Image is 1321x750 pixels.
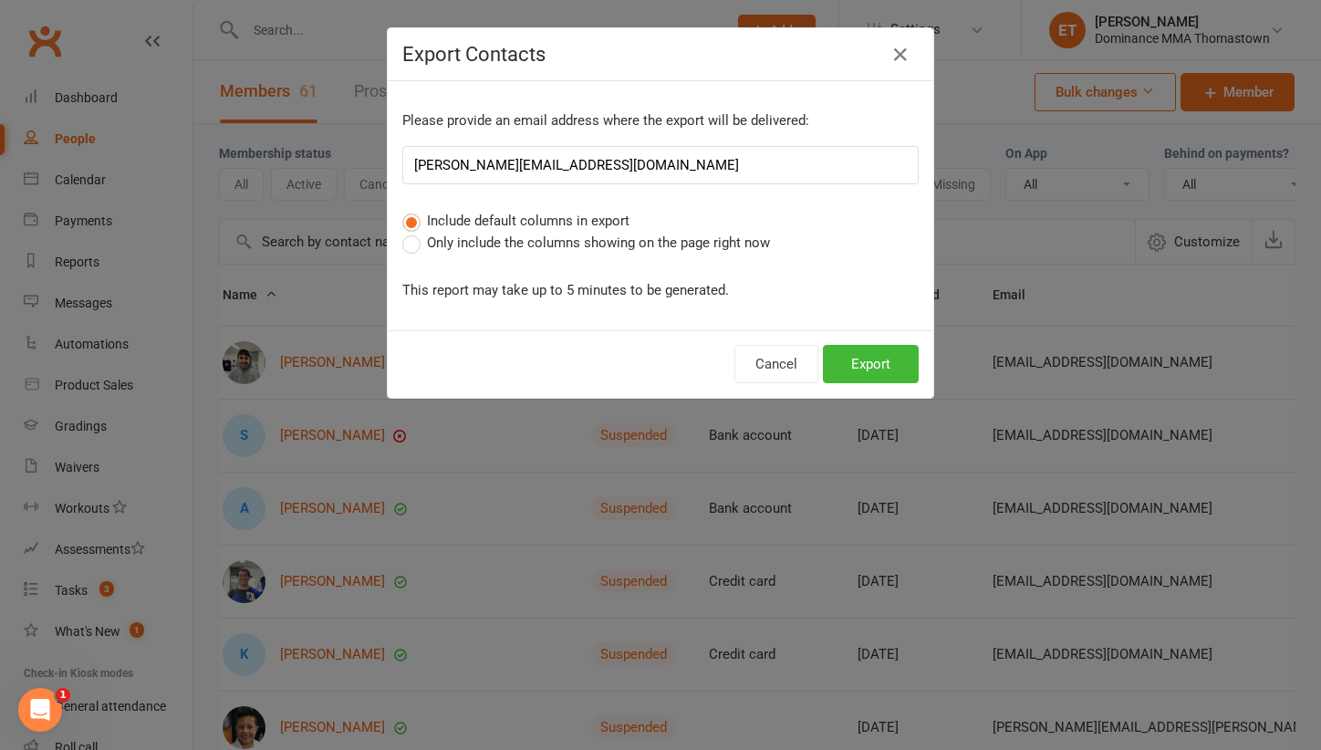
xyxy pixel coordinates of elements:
[402,109,919,131] p: Please provide an email address where the export will be delivered:
[18,688,62,732] iframe: Intercom live chat
[402,43,919,66] h4: Export Contacts
[402,279,919,301] p: This report may take up to 5 minutes to be generated.
[734,345,818,383] button: Cancel
[427,210,629,229] span: Include default columns in export
[823,345,919,383] button: Export
[427,232,770,251] span: Only include the columns showing on the page right now
[56,688,70,703] span: 1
